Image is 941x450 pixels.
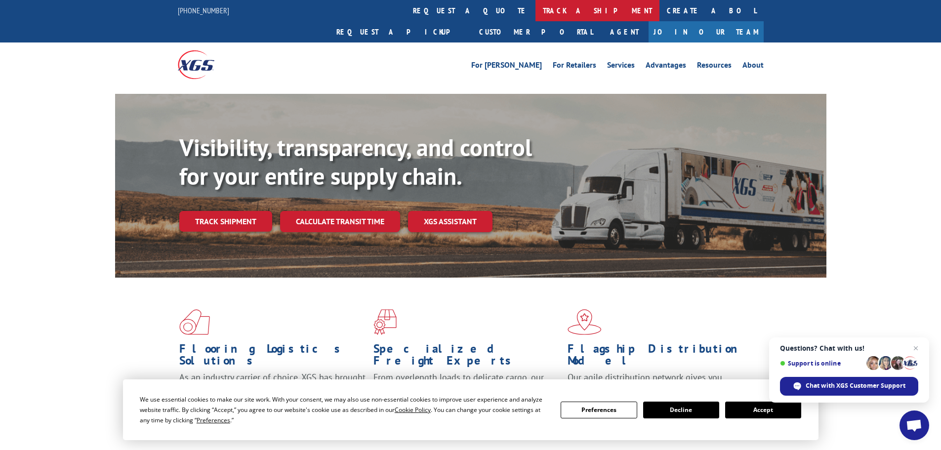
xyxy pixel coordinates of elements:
span: Our agile distribution network gives you nationwide inventory management on demand. [568,371,749,395]
a: Calculate transit time [280,211,400,232]
span: Chat with XGS Customer Support [806,381,905,390]
h1: Specialized Freight Experts [373,343,560,371]
div: Cookie Consent Prompt [123,379,818,440]
a: Request a pickup [329,21,472,42]
span: As an industry carrier of choice, XGS has brought innovation and dedication to flooring logistics... [179,371,366,407]
a: For [PERSON_NAME] [471,61,542,72]
h1: Flooring Logistics Solutions [179,343,366,371]
a: Customer Portal [472,21,600,42]
span: Cookie Policy [395,406,431,414]
a: Resources [697,61,732,72]
a: XGS ASSISTANT [408,211,492,232]
b: Visibility, transparency, and control for your entire supply chain. [179,132,532,191]
div: Open chat [900,410,929,440]
img: xgs-icon-focused-on-flooring-red [373,309,397,335]
button: Preferences [561,402,637,418]
p: From overlength loads to delicate cargo, our experienced staff knows the best way to move your fr... [373,371,560,415]
div: Chat with XGS Customer Support [780,377,918,396]
a: About [742,61,764,72]
h1: Flagship Distribution Model [568,343,754,371]
a: Agent [600,21,649,42]
button: Accept [725,402,801,418]
div: We use essential cookies to make our site work. With your consent, we may also use non-essential ... [140,394,549,425]
span: Support is online [780,360,863,367]
a: For Retailers [553,61,596,72]
a: Advantages [646,61,686,72]
a: Services [607,61,635,72]
span: Preferences [197,416,230,424]
button: Decline [643,402,719,418]
span: Close chat [910,342,922,354]
a: Track shipment [179,211,272,232]
a: [PHONE_NUMBER] [178,5,229,15]
span: Questions? Chat with us! [780,344,918,352]
img: xgs-icon-flagship-distribution-model-red [568,309,602,335]
a: Join Our Team [649,21,764,42]
img: xgs-icon-total-supply-chain-intelligence-red [179,309,210,335]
